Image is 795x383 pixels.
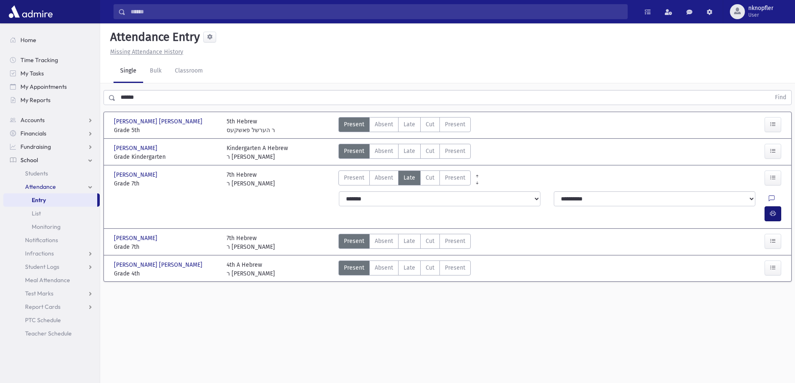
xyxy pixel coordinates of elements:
[404,237,415,245] span: Late
[445,173,465,182] span: Present
[426,263,434,272] span: Cut
[3,300,100,313] a: Report Cards
[25,170,48,177] span: Students
[3,33,100,47] a: Home
[20,96,50,104] span: My Reports
[338,144,471,161] div: AttTypes
[25,236,58,244] span: Notifications
[20,156,38,164] span: School
[3,93,100,107] a: My Reports
[3,313,100,327] a: PTC Schedule
[110,48,183,55] u: Missing Attendance History
[114,179,218,188] span: Grade 7th
[3,140,100,153] a: Fundraising
[32,223,61,230] span: Monitoring
[3,260,100,273] a: Student Logs
[3,167,100,180] a: Students
[344,263,364,272] span: Present
[168,60,209,83] a: Classroom
[404,173,415,182] span: Late
[445,120,465,129] span: Present
[375,120,393,129] span: Absent
[20,36,36,44] span: Home
[25,303,61,310] span: Report Cards
[7,3,55,20] img: AdmirePro
[426,173,434,182] span: Cut
[25,250,54,257] span: Infractions
[114,269,218,278] span: Grade 4th
[426,120,434,129] span: Cut
[20,116,45,124] span: Accounts
[114,117,204,126] span: [PERSON_NAME] [PERSON_NAME]
[375,263,393,272] span: Absent
[426,237,434,245] span: Cut
[3,273,100,287] a: Meal Attendance
[20,70,44,77] span: My Tasks
[748,12,773,18] span: User
[3,127,100,140] a: Financials
[748,5,773,12] span: nknopfler
[3,113,100,127] a: Accounts
[25,276,70,284] span: Meal Attendance
[25,263,59,270] span: Student Logs
[114,60,143,83] a: Single
[227,170,275,188] div: 7th Hebrew ר [PERSON_NAME]
[770,90,791,105] button: Find
[20,56,58,64] span: Time Tracking
[338,260,471,278] div: AttTypes
[227,260,275,278] div: 4th A Hebrew ר [PERSON_NAME]
[32,210,41,217] span: List
[344,120,364,129] span: Present
[25,316,61,324] span: PTC Schedule
[338,234,471,251] div: AttTypes
[227,117,275,135] div: 5th Hebrew ר הערשל פאשקעס
[375,173,393,182] span: Absent
[3,247,100,260] a: Infractions
[114,260,204,269] span: [PERSON_NAME] [PERSON_NAME]
[227,234,275,251] div: 7th Hebrew ר [PERSON_NAME]
[114,170,159,179] span: [PERSON_NAME]
[25,330,72,337] span: Teacher Schedule
[114,243,218,251] span: Grade 7th
[114,126,218,135] span: Grade 5th
[3,153,100,167] a: School
[3,220,100,233] a: Monitoring
[445,237,465,245] span: Present
[25,183,56,190] span: Attendance
[3,80,100,93] a: My Appointments
[426,147,434,155] span: Cut
[107,30,200,44] h5: Attendance Entry
[114,234,159,243] span: [PERSON_NAME]
[143,60,168,83] a: Bulk
[25,290,53,297] span: Test Marks
[404,120,415,129] span: Late
[338,117,471,135] div: AttTypes
[338,170,471,188] div: AttTypes
[3,53,100,67] a: Time Tracking
[3,193,97,207] a: Entry
[20,83,67,90] span: My Appointments
[20,130,46,137] span: Financials
[375,237,393,245] span: Absent
[344,147,364,155] span: Present
[404,147,415,155] span: Late
[126,4,627,19] input: Search
[3,180,100,193] a: Attendance
[3,207,100,220] a: List
[32,196,46,204] span: Entry
[445,147,465,155] span: Present
[20,143,51,150] span: Fundraising
[107,48,183,55] a: Missing Attendance History
[404,263,415,272] span: Late
[114,144,159,153] span: [PERSON_NAME]
[3,233,100,247] a: Notifications
[3,67,100,80] a: My Tasks
[344,173,364,182] span: Present
[445,263,465,272] span: Present
[3,327,100,340] a: Teacher Schedule
[375,147,393,155] span: Absent
[344,237,364,245] span: Present
[227,144,288,161] div: Kindergarten A Hebrew ר [PERSON_NAME]
[3,287,100,300] a: Test Marks
[114,153,218,161] span: Grade Kindergarten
